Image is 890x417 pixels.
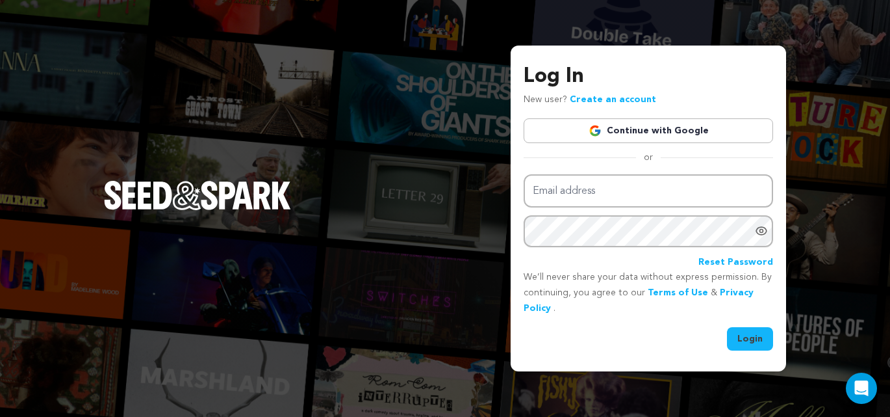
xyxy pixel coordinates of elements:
[755,224,768,237] a: Show password as plain text. Warning: this will display your password on the screen.
[648,288,708,297] a: Terms of Use
[524,61,773,92] h3: Log In
[524,270,773,316] p: We’ll never share your data without express permission. By continuing, you agree to our & .
[524,288,754,313] a: Privacy Policy
[104,181,291,209] img: Seed&Spark Logo
[104,181,291,235] a: Seed&Spark Homepage
[727,327,773,351] button: Login
[589,124,602,137] img: Google logo
[570,95,656,104] a: Create an account
[636,151,661,164] span: or
[698,255,773,271] a: Reset Password
[524,118,773,143] a: Continue with Google
[524,92,656,108] p: New user?
[524,174,773,208] input: Email address
[846,373,877,404] div: Open Intercom Messenger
